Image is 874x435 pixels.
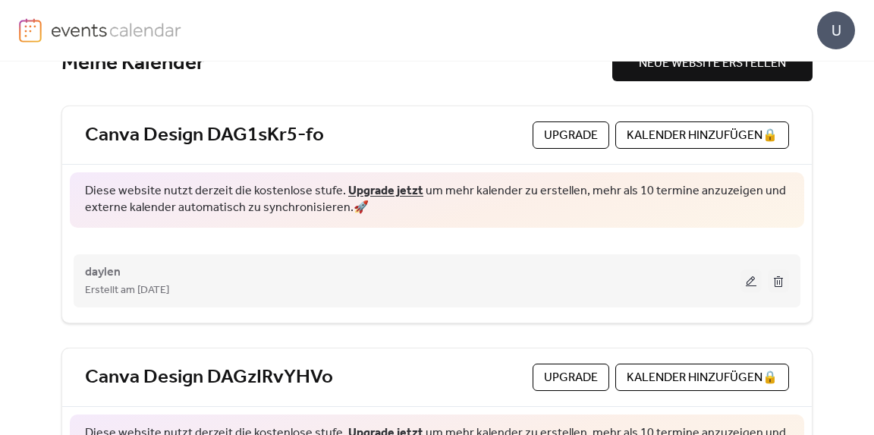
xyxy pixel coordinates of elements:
span: Upgrade [544,127,598,145]
a: Canva Design DAG1sKr5-fo [85,123,324,148]
span: daylen [85,263,121,282]
div: Meine Kalender [61,50,612,77]
a: Canva Design DAGzIRvYHVo [85,365,333,390]
span: Upgrade [544,369,598,387]
img: logo-type [51,18,182,41]
div: U [817,11,855,49]
button: NEUE WEBSITE ERSTELLEN [612,45,813,81]
img: logo [19,18,42,43]
span: NEUE WEBSITE ERSTELLEN [639,55,786,73]
a: daylen [85,268,121,276]
button: Upgrade [533,121,609,149]
span: Erstellt am [DATE] [85,282,169,300]
a: Upgrade jetzt [348,179,423,203]
span: Diese website nutzt derzeit die kostenlose stufe. um mehr kalender zu erstellen, mehr als 10 term... [85,183,789,217]
button: Upgrade [533,364,609,391]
